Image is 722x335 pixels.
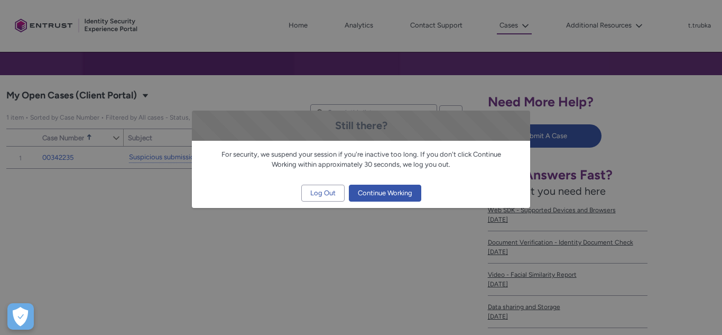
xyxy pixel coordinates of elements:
button: Continue Working [349,185,421,202]
span: Still there? [335,119,387,132]
span: Continue Working [358,185,412,201]
div: Cookie Preferences [7,303,34,330]
span: Log Out [310,185,336,201]
button: Open Preferences [7,303,34,330]
span: For security, we suspend your session if you're inactive too long. If you don't click Continue Wo... [221,150,501,169]
button: Log Out [301,185,345,202]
